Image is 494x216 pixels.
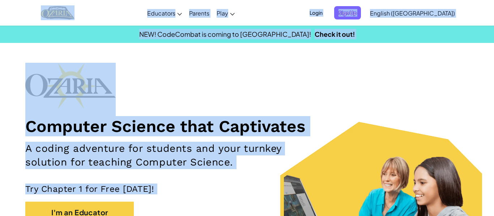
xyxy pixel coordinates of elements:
[25,63,116,109] img: Ozaria branding logo
[147,9,175,17] span: Educators
[25,142,322,169] h2: A coding adventure for students and your turnkey solution for teaching Computer Science.
[186,3,213,23] a: Parents
[41,5,74,20] img: Home
[139,30,311,38] span: NEW! CodeCombat is coming to [GEOGRAPHIC_DATA]!
[305,6,327,19] button: Login
[25,184,469,194] p: Try Chapter 1 for Free [DATE]!
[370,9,455,17] span: English ([GEOGRAPHIC_DATA])
[144,3,186,23] a: Educators
[217,9,228,17] span: Play
[25,116,469,136] h1: Computer Science that Captivates
[213,3,238,23] a: Play
[315,30,355,38] a: Check it out!
[334,6,361,19] button: Sign Up
[366,3,459,23] a: English ([GEOGRAPHIC_DATA])
[41,5,74,20] a: Ozaria by CodeCombat logo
